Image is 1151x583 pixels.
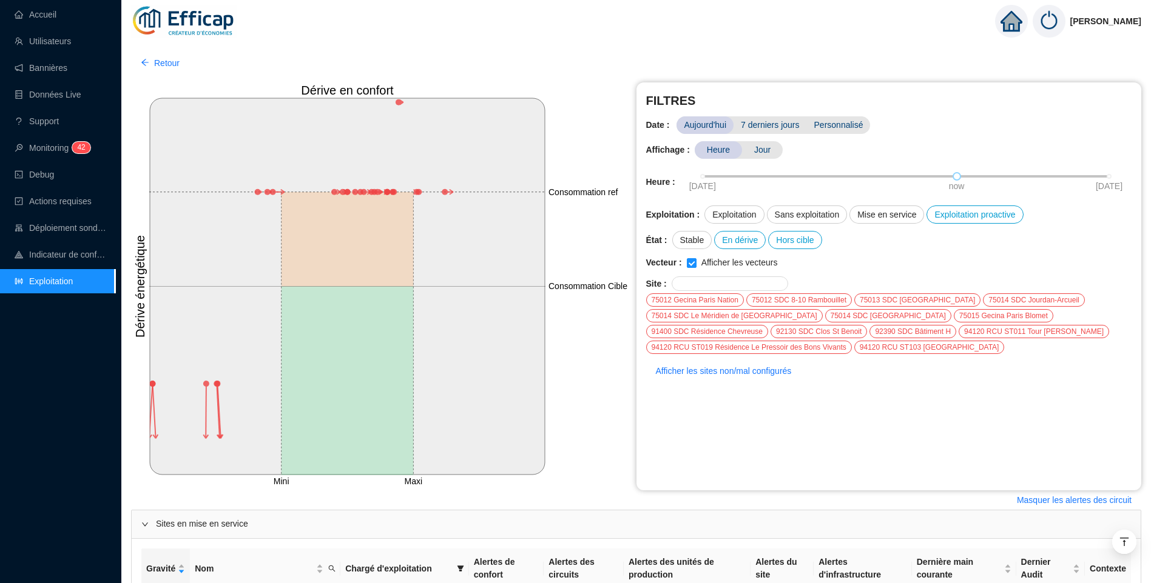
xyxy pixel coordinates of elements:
[1096,180,1122,193] span: [DATE]
[1033,5,1065,38] img: power
[697,256,783,269] span: Afficher les vecteurs
[154,57,180,70] span: Retour
[301,84,394,97] tspan: Dérive en confort
[15,116,59,126] a: questionSupport
[132,510,1141,538] div: Sites en mise en service
[131,53,189,73] button: Retour
[1001,10,1022,32] span: home
[548,281,627,291] tspan: Consommation Cible
[646,234,667,247] span: État :
[714,231,766,249] div: En dérive
[646,176,675,188] span: Heure :
[646,256,682,269] span: Vecteur :
[771,325,867,338] div: 92130 SDC Clos St Benoit
[917,556,1002,581] span: Dernière main courante
[1017,494,1132,507] span: Masquer les alertes des circuit
[807,116,871,134] span: Personnalisé
[15,276,73,286] a: slidersExploitation
[854,341,1005,354] div: 94120 RCU ST103 [GEOGRAPHIC_DATA]
[849,205,924,224] div: Mise en service
[1070,2,1141,41] span: [PERSON_NAME]
[646,293,744,307] div: 75012 Gecina Paris Nation
[15,197,23,205] span: check-square
[742,141,783,159] span: Jour
[15,170,54,179] a: codeDebug
[1021,556,1070,581] span: Dernier Audit
[646,309,823,322] div: 75014 SDC Le Méridien de [GEOGRAPHIC_DATA]
[646,92,1132,109] span: FILTRES
[949,180,965,193] span: now
[15,223,107,233] a: clusterDéploiement sondes
[72,142,90,153] sup: 42
[195,562,314,575] span: Nom
[825,309,951,322] div: 75014 SDC [GEOGRAPHIC_DATA]
[29,196,92,206] span: Actions requises
[646,144,690,156] span: Affichage :
[326,560,338,578] span: search
[854,293,981,307] div: 75013 SDC [GEOGRAPHIC_DATA]
[746,293,852,307] div: 75012 SDC 8-10 Rambouillet
[646,208,700,221] span: Exploitation :
[328,565,336,572] span: search
[345,562,452,575] span: Chargé d'exploitation
[983,293,1084,307] div: 75014 SDC Jourdan-Arcueil
[454,560,467,578] span: filter
[646,341,852,354] div: 94120 RCU ST019 Résidence Le Pressoir des Bons Vivants
[959,325,1109,338] div: 94120 RCU ST011 Tour [PERSON_NAME]
[15,250,107,259] a: heat-mapIndicateur de confort
[457,565,464,572] span: filter
[1119,536,1130,547] span: vertical-align-top
[869,325,956,338] div: 92390 SDC Bâtiment H
[15,90,81,99] a: databaseDonnées Live
[156,518,1131,530] span: Sites en mise en service
[734,116,807,134] span: 7 derniers jours
[927,205,1023,224] div: Exploitation proactive
[646,119,677,132] span: Date :
[672,231,712,249] div: Stable
[1007,490,1141,510] button: Masquer les alertes des circuit
[274,476,289,486] tspan: Mini
[548,187,618,197] tspan: Consommation ref
[677,116,734,134] span: Aujourd'hui
[133,235,147,338] tspan: Dérive énergétique
[768,231,822,249] div: Hors cible
[646,361,802,381] button: Afficher les sites non/mal configurés
[689,180,716,193] span: [DATE]
[15,63,67,73] a: notificationBannières
[646,325,768,338] div: 91400 SDC Résidence Chevreuse
[77,143,81,152] span: 4
[704,205,764,224] div: Exploitation
[656,365,792,378] span: Afficher les sites non/mal configurés
[141,521,149,528] span: expanded
[767,205,848,224] div: Sans exploitation
[81,143,86,152] span: 2
[405,476,423,486] tspan: Maxi
[954,309,1053,322] div: 75015 Gecina Paris Blomet
[15,36,71,46] a: teamUtilisateurs
[146,562,175,575] span: Gravité
[695,141,742,159] span: Heure
[141,58,149,67] span: arrow-left
[15,10,56,19] a: homeAccueil
[15,143,87,153] a: monitorMonitoring42
[646,278,667,290] span: Site :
